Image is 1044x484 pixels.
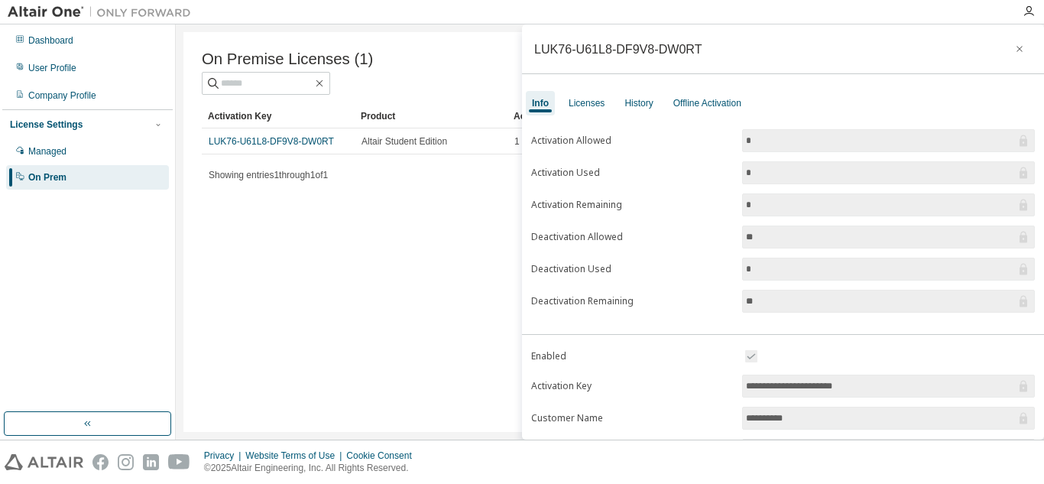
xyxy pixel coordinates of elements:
[28,62,76,74] div: User Profile
[209,136,334,147] a: LUK76-U61L8-DF9V8-DW0RT
[532,97,549,109] div: Info
[514,135,520,148] span: 1
[5,454,83,470] img: altair_logo.svg
[10,119,83,131] div: License Settings
[531,350,733,362] label: Enabled
[531,295,733,307] label: Deactivation Remaining
[8,5,199,20] img: Altair One
[209,170,328,180] span: Showing entries 1 through 1 of 1
[534,43,702,55] div: LUK76-U61L8-DF9V8-DW0RT
[531,412,733,424] label: Customer Name
[361,104,501,128] div: Product
[202,50,373,68] span: On Premise Licenses (1)
[624,97,653,109] div: History
[208,104,349,128] div: Activation Key
[204,462,421,475] p: © 2025 Altair Engineering, Inc. All Rights Reserved.
[204,450,245,462] div: Privacy
[346,450,420,462] div: Cookie Consent
[531,135,733,147] label: Activation Allowed
[118,454,134,470] img: instagram.svg
[531,263,733,275] label: Deactivation Used
[28,145,66,158] div: Managed
[531,167,733,179] label: Activation Used
[673,97,741,109] div: Offline Activation
[28,89,96,102] div: Company Profile
[362,135,447,148] span: Altair Student Edition
[143,454,159,470] img: linkedin.svg
[168,454,190,470] img: youtube.svg
[569,97,605,109] div: Licenses
[92,454,109,470] img: facebook.svg
[28,34,73,47] div: Dashboard
[514,104,654,128] div: Activation Allowed
[28,171,66,184] div: On Prem
[531,199,733,211] label: Activation Remaining
[531,380,733,392] label: Activation Key
[531,231,733,243] label: Deactivation Allowed
[245,450,346,462] div: Website Terms of Use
